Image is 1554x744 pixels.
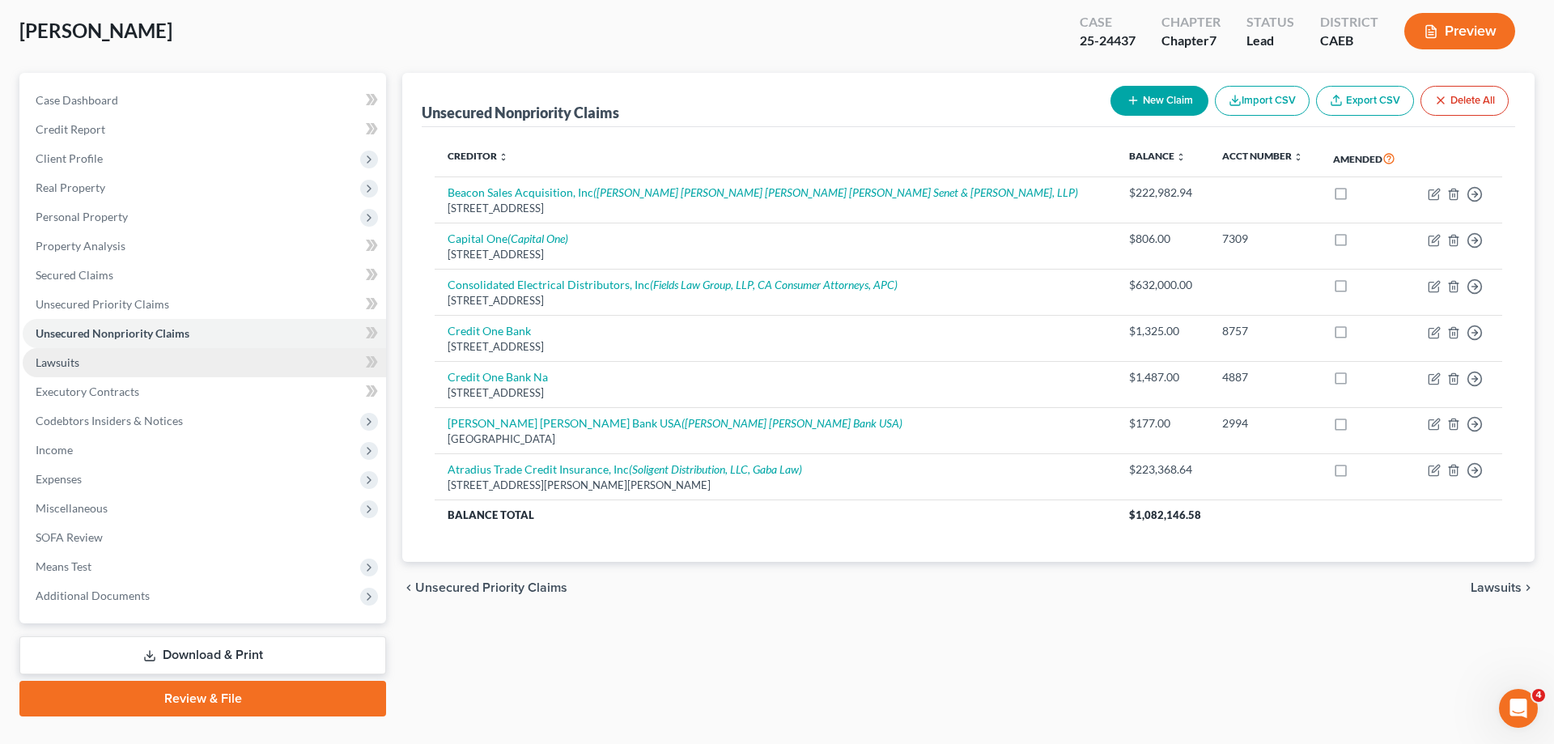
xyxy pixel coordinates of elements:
[36,210,128,223] span: Personal Property
[415,581,567,594] span: Unsecured Priority Claims
[36,122,105,136] span: Credit Report
[1129,150,1186,162] a: Balance unfold_more
[448,370,548,384] a: Credit One Bank Na
[36,443,73,457] span: Income
[448,201,1103,216] div: [STREET_ADDRESS]
[1129,415,1195,432] div: $177.00
[36,297,169,311] span: Unsecured Priority Claims
[1222,323,1307,339] div: 8757
[1129,185,1195,201] div: $222,982.94
[1080,13,1136,32] div: Case
[1129,323,1195,339] div: $1,325.00
[19,636,386,674] a: Download & Print
[448,462,802,476] a: Atradius Trade Credit Insurance, Inc(Soligent Distribution, LLC, Gaba Law)
[23,523,386,552] a: SOFA Review
[1499,689,1538,728] iframe: Intercom live chat
[1522,581,1535,594] i: chevron_right
[1161,32,1221,50] div: Chapter
[23,115,386,144] a: Credit Report
[650,278,898,291] i: (Fields Law Group, LLP, CA Consumer Attorneys, APC)
[629,462,802,476] i: (Soligent Distribution, LLC, Gaba Law)
[402,581,415,594] i: chevron_left
[36,559,91,573] span: Means Test
[448,150,508,162] a: Creditor unfold_more
[448,478,1103,493] div: [STREET_ADDRESS][PERSON_NAME][PERSON_NAME]
[1080,32,1136,50] div: 25-24437
[1222,369,1307,385] div: 4887
[448,324,531,338] a: Credit One Bank
[1215,86,1310,116] button: Import CSV
[499,152,508,162] i: unfold_more
[448,432,1103,447] div: [GEOGRAPHIC_DATA]
[36,414,183,427] span: Codebtors Insiders & Notices
[448,185,1078,199] a: Beacon Sales Acquisition, Inc([PERSON_NAME] [PERSON_NAME] [PERSON_NAME] [PERSON_NAME] Senet & [PE...
[1471,581,1535,594] button: Lawsuits chevron_right
[402,581,567,594] button: chevron_left Unsecured Priority Claims
[448,385,1103,401] div: [STREET_ADDRESS]
[36,501,108,515] span: Miscellaneous
[23,377,386,406] a: Executory Contracts
[23,261,386,290] a: Secured Claims
[36,589,150,602] span: Additional Documents
[1320,140,1412,177] th: Amended
[1209,32,1216,48] span: 7
[593,185,1078,199] i: ([PERSON_NAME] [PERSON_NAME] [PERSON_NAME] [PERSON_NAME] Senet & [PERSON_NAME], LLP)
[1420,86,1509,116] button: Delete All
[507,232,568,245] i: (Capital One)
[1129,461,1195,478] div: $223,368.64
[36,93,118,107] span: Case Dashboard
[448,232,568,245] a: Capital One(Capital One)
[36,181,105,194] span: Real Property
[1320,13,1378,32] div: District
[36,530,103,544] span: SOFA Review
[1316,86,1414,116] a: Export CSV
[1161,13,1221,32] div: Chapter
[1129,369,1195,385] div: $1,487.00
[435,500,1116,529] th: Balance Total
[19,19,172,42] span: [PERSON_NAME]
[1404,13,1515,49] button: Preview
[36,239,125,253] span: Property Analysis
[1176,152,1186,162] i: unfold_more
[36,326,189,340] span: Unsecured Nonpriority Claims
[36,268,113,282] span: Secured Claims
[23,348,386,377] a: Lawsuits
[1471,581,1522,594] span: Lawsuits
[448,416,902,430] a: [PERSON_NAME] [PERSON_NAME] Bank USA([PERSON_NAME] [PERSON_NAME] Bank USA)
[1532,689,1545,702] span: 4
[1320,32,1378,50] div: CAEB
[1222,415,1307,432] div: 2994
[23,86,386,115] a: Case Dashboard
[1222,150,1303,162] a: Acct Number unfold_more
[23,319,386,348] a: Unsecured Nonpriority Claims
[1246,32,1294,50] div: Lead
[36,151,103,165] span: Client Profile
[23,232,386,261] a: Property Analysis
[1293,152,1303,162] i: unfold_more
[1129,231,1195,247] div: $806.00
[23,290,386,319] a: Unsecured Priority Claims
[19,681,386,716] a: Review & File
[1110,86,1208,116] button: New Claim
[36,472,82,486] span: Expenses
[448,293,1103,308] div: [STREET_ADDRESS]
[1129,508,1201,521] span: $1,082,146.58
[36,385,139,398] span: Executory Contracts
[36,355,79,369] span: Lawsuits
[1129,277,1195,293] div: $632,000.00
[1222,231,1307,247] div: 7309
[448,247,1103,262] div: [STREET_ADDRESS]
[422,103,619,122] div: Unsecured Nonpriority Claims
[681,416,902,430] i: ([PERSON_NAME] [PERSON_NAME] Bank USA)
[448,339,1103,355] div: [STREET_ADDRESS]
[448,278,898,291] a: Consolidated Electrical Distributors, Inc(Fields Law Group, LLP, CA Consumer Attorneys, APC)
[1246,13,1294,32] div: Status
